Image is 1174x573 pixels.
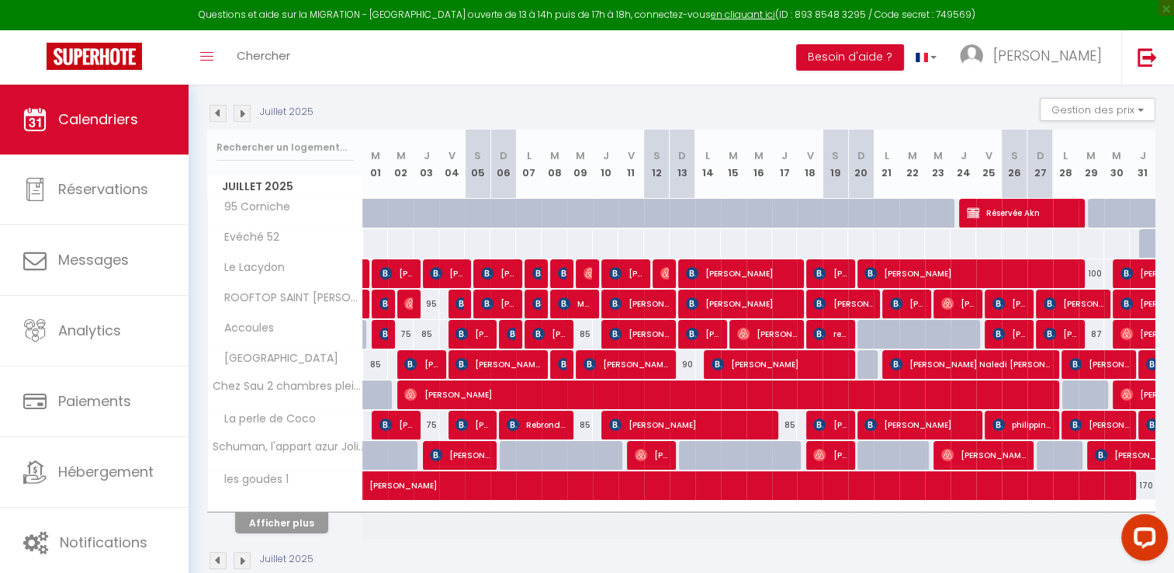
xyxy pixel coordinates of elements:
[961,148,967,163] abbr: J
[772,411,798,439] div: 85
[864,259,1078,288] span: [PERSON_NAME]
[558,259,566,288] span: [PERSON_NAME]
[210,441,365,453] span: Schuman, l'appart azur Joliette
[507,319,515,349] span: [PERSON_NAME]
[948,30,1121,85] a: ... [PERSON_NAME]
[1053,130,1079,199] th: 28
[490,130,516,199] th: 06
[686,289,797,318] span: [PERSON_NAME]
[1044,289,1103,318] span: [PERSON_NAME]
[1069,410,1129,439] span: [PERSON_NAME]
[363,350,389,379] div: 85
[885,148,889,163] abbr: L
[813,440,847,470] span: [PERSON_NAME] El
[899,130,925,199] th: 22
[260,552,313,567] p: Juillet 2025
[379,289,388,318] span: [PERSON_NAME]
[1069,349,1129,379] span: [PERSON_NAME]
[941,289,975,318] span: [PERSON_NAME]
[363,130,389,199] th: 01
[992,319,1027,349] span: [PERSON_NAME]
[58,179,148,199] span: Réservations
[1027,130,1053,199] th: 27
[967,198,1078,227] span: Réservée Akn
[1079,259,1104,288] div: 100
[890,289,924,318] span: [PERSON_NAME]
[813,410,847,439] span: [PERSON_NAME]
[210,290,365,307] span: ROOFTOP SAINT [PERSON_NAME]
[1086,148,1096,163] abbr: M
[857,148,865,163] abbr: D
[660,259,669,288] span: [PERSON_NAME]
[933,148,943,163] abbr: M
[210,259,289,276] span: Le Lacydon
[644,130,670,199] th: 12
[1138,47,1157,67] img: logout
[635,440,669,470] span: [PERSON_NAME]
[628,148,635,163] abbr: V
[822,130,848,199] th: 19
[1130,130,1155,199] th: 31
[976,130,1002,199] th: 25
[593,130,618,199] th: 10
[58,391,131,411] span: Paiements
[388,320,414,349] div: 75
[379,259,414,288] span: [PERSON_NAME]
[237,47,290,64] span: Chercher
[542,130,567,199] th: 08
[729,148,738,163] abbr: M
[448,148,455,163] abbr: V
[210,229,283,246] span: Evéché 52
[1140,148,1146,163] abbr: J
[737,319,797,349] span: [PERSON_NAME]
[1109,508,1174,573] iframe: LiveChat chat widget
[210,199,294,216] span: 95 Corniche
[746,130,772,199] th: 16
[47,43,142,70] img: Super Booking
[404,380,1053,409] span: [PERSON_NAME]
[567,411,593,439] div: 85
[951,130,976,199] th: 24
[813,259,847,288] span: [PERSON_NAME]
[806,148,813,163] abbr: V
[925,130,951,199] th: 23
[848,130,874,199] th: 20
[58,462,154,481] span: Hébergement
[754,148,764,163] abbr: M
[686,319,720,349] span: [PERSON_NAME]
[225,30,302,85] a: Chercher
[960,44,983,68] img: ...
[695,130,721,199] th: 14
[210,471,293,488] span: les goudes 1
[1079,320,1104,349] div: 87
[481,289,515,318] span: [PERSON_NAME]
[379,410,414,439] span: [PERSON_NAME]
[363,471,389,501] a: [PERSON_NAME]
[711,8,775,21] a: en cliquant ici
[941,440,1027,470] span: [PERSON_NAME]
[363,259,371,289] a: [PERSON_NAME]
[993,46,1102,65] span: [PERSON_NAME]
[678,148,686,163] abbr: D
[890,349,1052,379] span: [PERSON_NAME] Naledi [PERSON_NAME]
[507,410,566,439] span: Rebrond [PERSON_NAME]
[430,440,490,470] span: [PERSON_NAME] [PERSON_NAME]
[1040,98,1155,121] button: Gestion des prix
[481,259,515,288] span: [PERSON_NAME]
[1036,148,1044,163] abbr: D
[813,289,873,318] span: [PERSON_NAME]
[864,410,975,439] span: [PERSON_NAME]
[58,321,121,340] span: Analytics
[532,259,541,288] span: [PERSON_NAME]
[58,250,129,269] span: Messages
[567,320,593,349] div: 85
[430,259,464,288] span: [PERSON_NAME]
[379,319,388,349] span: [PERSON_NAME]
[404,289,413,318] span: [PERSON_NAME]
[686,259,797,288] span: [PERSON_NAME]
[1002,130,1027,199] th: 26
[414,320,439,349] div: 85
[985,148,992,163] abbr: V
[558,349,566,379] span: [PERSON_NAME]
